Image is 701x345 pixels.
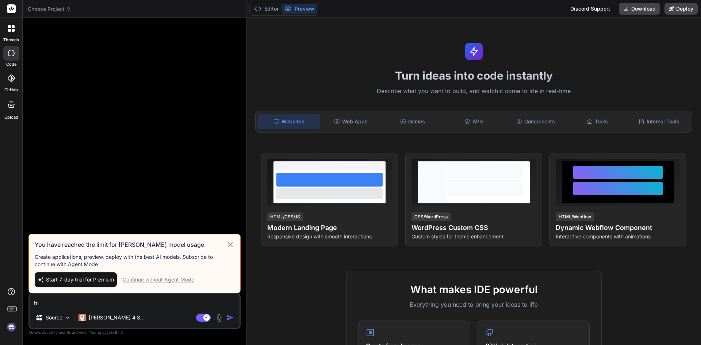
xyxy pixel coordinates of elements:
p: Always double-check its answers. Your in Bind [28,329,241,336]
p: Source [46,314,62,321]
h4: Dynamic Webflow Component [556,223,680,233]
h4: WordPress Custom CSS [411,223,536,233]
div: Websites [258,114,319,129]
label: Upload [4,114,18,120]
p: Custom styles for theme enhancement [411,233,536,240]
label: code [6,61,16,68]
div: Games [383,114,443,129]
p: Responsive design with smooth interactions [267,233,392,240]
p: [PERSON_NAME] 4 S.. [89,314,143,321]
div: CSS/WordPress [411,212,451,221]
div: Continue without Agent Mode [123,276,194,283]
div: Internal Tools [629,114,689,129]
div: HTML/Webflow [556,212,594,221]
img: Pick Models [65,315,71,321]
img: signin [5,321,18,333]
p: Describe what you want to build, and watch it come to life in real-time [251,87,697,96]
button: Start 7-day trial for Premium [35,272,117,287]
button: Editor [251,4,281,14]
div: APIs [444,114,504,129]
textarea: hi [30,294,240,307]
div: HTML/CSS/JS [267,212,303,221]
h2: What makes IDE powerful [358,282,590,297]
img: attachment [215,314,223,322]
img: Claude 4 Sonnet [78,314,86,321]
p: Interactive components with animations [556,233,680,240]
div: Components [506,114,566,129]
div: Discord Support [566,3,614,15]
button: Preview [281,4,317,14]
button: Download [619,3,660,15]
span: Start 7-day trial for Premium [46,276,114,283]
h3: You have reached the limit for [PERSON_NAME] model usage [35,240,226,249]
h4: Modern Landing Page [267,223,392,233]
p: Create applications, preview, deploy with the best AI models. Subscribe to continue with Agent Mode [35,253,234,268]
h1: Turn ideas into code instantly [251,69,697,82]
label: GitHub [4,87,18,93]
button: Deploy [664,3,698,15]
span: privacy [98,330,111,334]
div: Tools [567,114,628,129]
label: threads [3,37,19,43]
img: icon [226,314,234,321]
p: Everything you need to bring your ideas to life [358,300,590,309]
span: Choose Project [28,5,71,13]
div: Web Apps [321,114,381,129]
